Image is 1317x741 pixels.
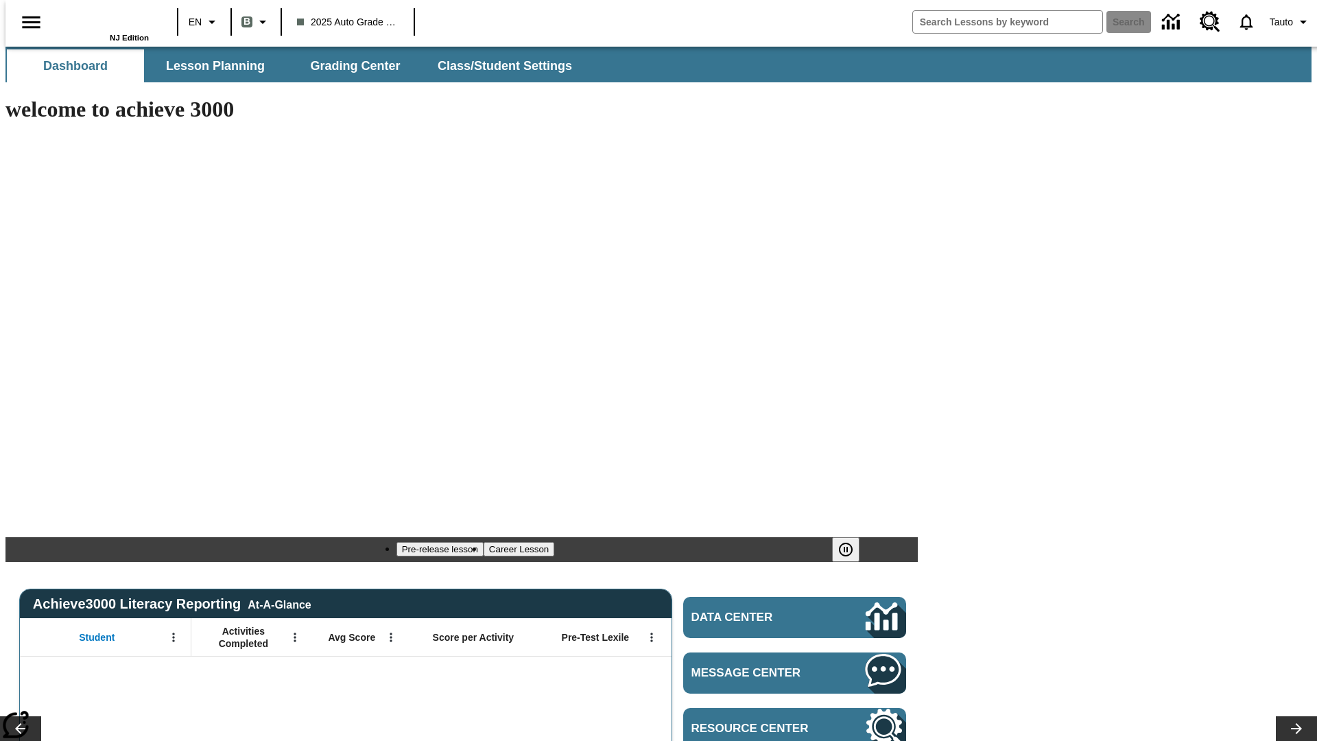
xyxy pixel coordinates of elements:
[5,97,918,122] h1: welcome to achieve 3000
[1270,15,1293,30] span: Tauto
[182,10,226,34] button: Language: EN, Select a language
[832,537,859,562] button: Pause
[1154,3,1191,41] a: Data Center
[381,627,401,648] button: Open Menu
[248,596,311,611] div: At-A-Glance
[60,5,149,42] div: Home
[427,49,583,82] button: Class/Student Settings
[1191,3,1229,40] a: Resource Center, Will open in new tab
[562,631,630,644] span: Pre-Test Lexile
[1264,10,1317,34] button: Profile/Settings
[683,652,906,694] a: Message Center
[166,58,265,74] span: Lesson Planning
[198,625,289,650] span: Activities Completed
[43,58,108,74] span: Dashboard
[484,542,554,556] button: Slide 2 Career Lesson
[913,11,1102,33] input: search field
[33,596,311,612] span: Achieve3000 Literacy Reporting
[433,631,514,644] span: Score per Activity
[163,627,184,648] button: Open Menu
[297,15,399,30] span: 2025 Auto Grade 1 B
[236,10,276,34] button: Boost Class color is gray green. Change class color
[110,34,149,42] span: NJ Edition
[691,611,820,624] span: Data Center
[60,6,149,34] a: Home
[7,49,144,82] button: Dashboard
[1229,4,1264,40] a: Notifications
[189,15,202,30] span: EN
[438,58,572,74] span: Class/Student Settings
[11,2,51,43] button: Open side menu
[328,631,375,644] span: Avg Score
[285,627,305,648] button: Open Menu
[641,627,662,648] button: Open Menu
[79,631,115,644] span: Student
[310,58,400,74] span: Grading Center
[5,49,584,82] div: SubNavbar
[244,13,250,30] span: B
[287,49,424,82] button: Grading Center
[691,666,824,680] span: Message Center
[396,542,484,556] button: Slide 1 Pre-release lesson
[5,47,1312,82] div: SubNavbar
[147,49,284,82] button: Lesson Planning
[1276,716,1317,741] button: Lesson carousel, Next
[683,597,906,638] a: Data Center
[691,722,824,736] span: Resource Center
[832,537,873,562] div: Pause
